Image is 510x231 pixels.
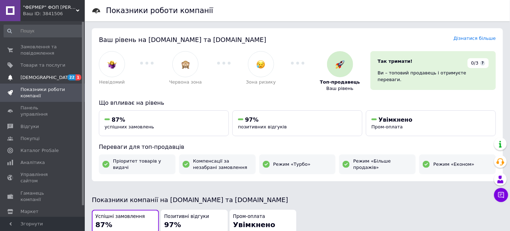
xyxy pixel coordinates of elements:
span: Червона зона [169,79,202,85]
span: Режим «Більше продажів» [353,158,412,171]
span: Компенсації за незабрані замовлення [193,158,252,171]
button: 97%позитивних відгуків [232,110,362,136]
img: :disappointed_relieved: [256,60,265,69]
span: 87% [95,220,112,229]
span: 97% [245,116,259,123]
span: Успішні замовлення [95,213,145,220]
span: Каталог ProSale [20,147,59,154]
span: Відгуки [20,123,39,130]
span: Гаманець компанії [20,190,65,203]
span: Увімкнено [233,220,275,229]
span: Пром-оплата [372,124,403,129]
span: Ваш рівень на [DOMAIN_NAME] та [DOMAIN_NAME] [99,36,266,43]
span: Режим «Економ» [433,161,474,168]
span: Аналітика [20,159,45,166]
span: 1 [76,74,81,80]
span: 97% [164,220,181,229]
span: Покупці [20,135,40,142]
img: :woman-shrugging: [108,60,117,69]
span: Пріоритет товарів у видачі [113,158,172,171]
span: Переваги для топ-продавців [99,144,184,150]
span: "ФЕРМЕР" ФОП КУДРИК АНАСТАСІЯ ВІТАЛІЇВНА [23,4,76,11]
span: 22 [67,74,76,80]
img: :see_no_evil: [181,60,190,69]
span: 87% [112,116,125,123]
span: успішних замовлень [105,124,154,129]
button: Чат з покупцем [494,188,508,202]
span: Режим «Турбо» [273,161,311,168]
img: :rocket: [336,60,344,69]
div: Ваш ID: 3841506 [23,11,85,17]
a: Дізнатися більше [453,36,496,41]
button: 87%успішних замовлень [99,110,229,136]
span: Показники компанії на [DOMAIN_NAME] та [DOMAIN_NAME] [92,196,288,203]
span: Невідомий [99,79,125,85]
button: УвімкненоПром-оплата [366,110,496,136]
span: Маркет [20,208,38,215]
span: Панель управління [20,105,65,117]
span: Товари та послуги [20,62,65,68]
div: Ви – топовий продавець і отримуєте переваги. [378,70,489,83]
span: ? [480,61,485,66]
div: 0/3 [468,58,489,68]
span: [DEMOGRAPHIC_DATA] [20,74,73,81]
h1: Показники роботи компанії [106,6,213,15]
span: Пром-оплата [233,213,265,220]
span: Топ-продавець [320,79,360,85]
input: Пошук [4,25,83,37]
span: Замовлення та повідомлення [20,44,65,56]
span: Увімкнено [379,116,413,123]
span: Показники роботи компанії [20,86,65,99]
span: Ваш рівень [326,85,354,92]
span: Позитивні відгуки [164,213,209,220]
span: Управління сайтом [20,171,65,184]
span: позитивних відгуків [238,124,287,129]
span: Зона ризику [246,79,276,85]
span: Так тримати! [378,59,413,64]
span: Що впливає на рівень [99,99,164,106]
